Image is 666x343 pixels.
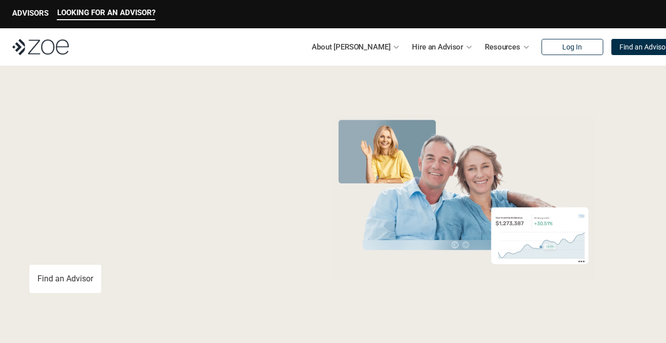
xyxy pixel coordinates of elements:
[37,274,93,283] p: Find an Advisor
[12,9,49,18] p: ADVISORS
[57,8,155,17] p: LOOKING FOR AN ADVISOR?
[412,39,463,55] p: Hire an Advisor
[29,145,234,218] span: with a Financial Advisor
[312,39,390,55] p: About [PERSON_NAME]
[29,265,101,293] a: Find an Advisor
[29,228,290,253] p: You deserve an advisor you can trust. [PERSON_NAME], hire, and invest with vetted, fiduciary, fin...
[29,112,255,151] span: Grow Your Wealth
[485,39,520,55] p: Resources
[562,43,582,52] p: Log In
[542,39,603,55] a: Log In
[323,285,604,291] em: The information in the visuals above is for illustrative purposes only and does not represent an ...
